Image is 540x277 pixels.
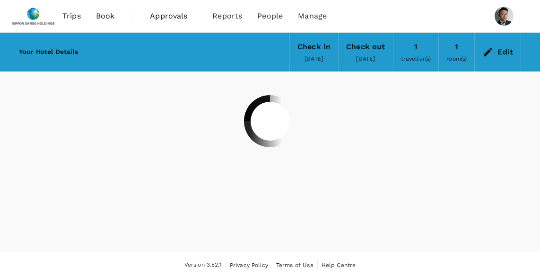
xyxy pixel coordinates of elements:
[446,55,467,62] span: room(s)
[401,55,431,62] span: traveller(s)
[230,260,268,270] a: Privacy Policy
[276,260,314,270] a: Terms of Use
[62,10,81,22] span: Trips
[322,262,356,268] span: Help Centre
[305,55,323,62] span: [DATE]
[495,7,514,26] img: Hong Yiap Anthony Ong
[150,10,197,22] span: Approvals
[19,47,78,57] h6: Your Hotel Details
[298,10,327,22] span: Manage
[230,262,268,268] span: Privacy Policy
[414,40,418,54] div: 1
[184,260,222,270] span: Version 3.52.1
[212,10,242,22] span: Reports
[96,10,115,22] span: Book
[356,55,375,62] span: [DATE]
[322,260,356,270] a: Help Centre
[497,45,513,59] div: Edit
[455,40,458,54] div: 1
[346,40,385,54] div: Check out
[297,40,331,54] div: Check in
[276,262,314,268] span: Terms of Use
[257,10,283,22] span: People
[11,6,55,27] img: Nippon Sanso Holdings Singapore Pte Ltd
